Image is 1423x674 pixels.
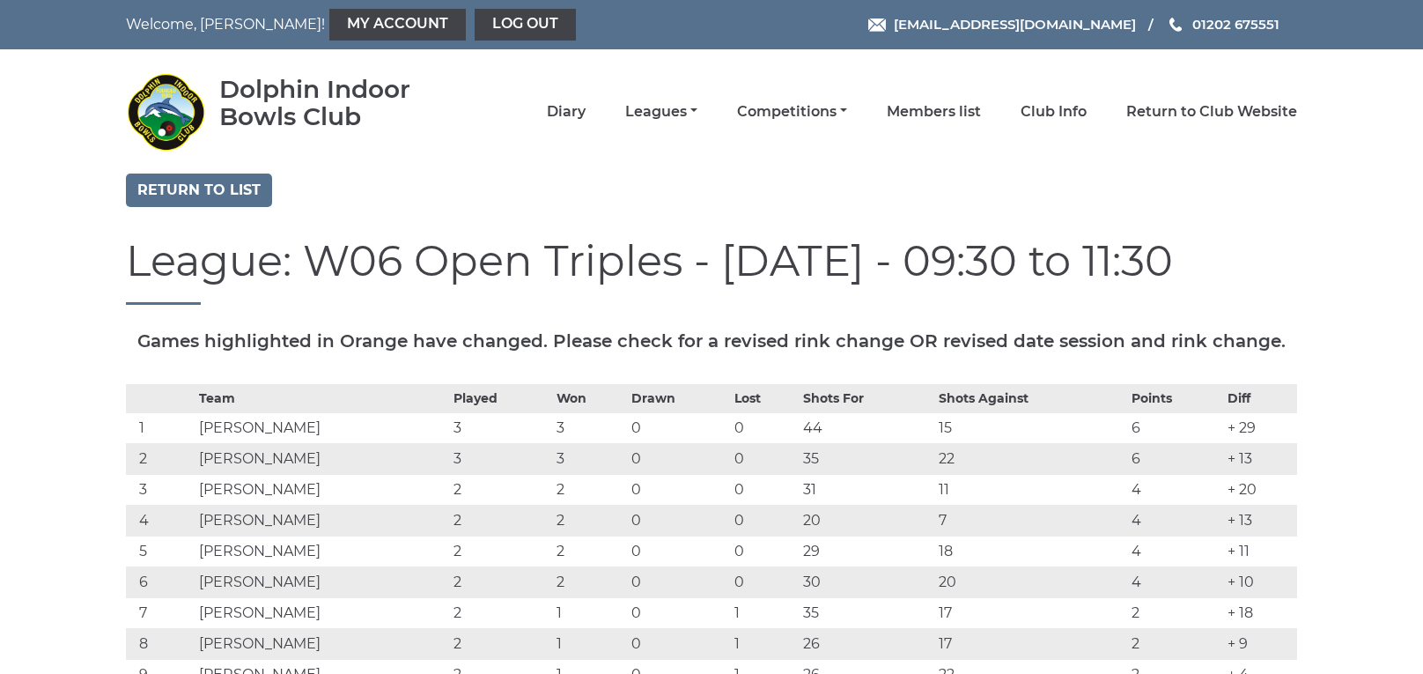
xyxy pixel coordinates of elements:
a: Leagues [625,102,697,122]
td: 6 [1127,412,1223,443]
td: 1 [730,597,799,628]
th: Shots Against [934,384,1126,412]
td: + 18 [1223,597,1297,628]
td: 17 [934,597,1126,628]
img: Email [868,19,886,32]
td: 3 [552,443,628,474]
td: 1 [552,628,628,659]
td: 22 [934,443,1126,474]
span: 01202 675551 [1192,16,1279,33]
a: Diary [547,102,586,122]
td: 2 [552,536,628,567]
td: 5 [126,536,195,567]
td: 2 [1127,628,1223,659]
td: 0 [730,474,799,505]
td: [PERSON_NAME] [195,628,449,659]
td: 0 [627,628,730,659]
td: 1 [730,628,799,659]
td: + 13 [1223,505,1297,536]
td: 2 [449,536,552,567]
td: [PERSON_NAME] [195,536,449,567]
th: Diff [1223,384,1297,412]
td: 7 [934,505,1126,536]
td: 2 [449,474,552,505]
td: [PERSON_NAME] [195,412,449,443]
td: 0 [627,536,730,567]
td: 0 [627,412,730,443]
td: [PERSON_NAME] [195,474,449,505]
td: 0 [730,505,799,536]
td: 2 [552,474,628,505]
td: 3 [449,443,552,474]
td: 30 [799,567,934,597]
td: 4 [1127,474,1223,505]
td: 2 [552,505,628,536]
td: 29 [799,536,934,567]
th: Won [552,384,628,412]
div: Dolphin Indoor Bowls Club [219,76,461,130]
td: + 9 [1223,628,1297,659]
td: 2 [126,443,195,474]
td: 0 [627,474,730,505]
td: [PERSON_NAME] [195,597,449,628]
a: Club Info [1021,102,1087,122]
th: Points [1127,384,1223,412]
td: 8 [126,628,195,659]
td: + 11 [1223,536,1297,567]
nav: Welcome, [PERSON_NAME]! [126,9,599,41]
td: + 10 [1223,567,1297,597]
td: 7 [126,597,195,628]
td: 0 [730,536,799,567]
th: Shots For [799,384,934,412]
h1: League: W06 Open Triples - [DATE] - 09:30 to 11:30 [126,238,1297,305]
td: 20 [799,505,934,536]
td: 2 [1127,597,1223,628]
td: 0 [627,597,730,628]
td: 3 [552,412,628,443]
td: + 20 [1223,474,1297,505]
td: 0 [730,567,799,597]
td: 4 [1127,567,1223,597]
td: 4 [126,505,195,536]
td: [PERSON_NAME] [195,567,449,597]
td: 1 [552,597,628,628]
td: 15 [934,412,1126,443]
img: Dolphin Indoor Bowls Club [126,72,205,152]
a: Members list [887,102,981,122]
td: 2 [552,567,628,597]
td: 18 [934,536,1126,567]
th: Played [449,384,552,412]
td: 35 [799,597,934,628]
td: 3 [126,474,195,505]
td: 17 [934,628,1126,659]
img: Phone us [1169,18,1182,32]
a: Return to Club Website [1126,102,1297,122]
td: 2 [449,628,552,659]
td: 0 [730,443,799,474]
th: Lost [730,384,799,412]
td: 0 [730,412,799,443]
td: 3 [449,412,552,443]
td: 35 [799,443,934,474]
th: Drawn [627,384,730,412]
td: 1 [126,412,195,443]
td: 4 [1127,536,1223,567]
th: Team [195,384,449,412]
td: 2 [449,567,552,597]
td: 20 [934,567,1126,597]
td: + 13 [1223,443,1297,474]
a: Email [EMAIL_ADDRESS][DOMAIN_NAME] [868,14,1136,34]
a: Competitions [737,102,847,122]
td: 0 [627,505,730,536]
td: [PERSON_NAME] [195,443,449,474]
td: 26 [799,628,934,659]
td: 4 [1127,505,1223,536]
a: Log out [475,9,576,41]
a: My Account [329,9,466,41]
td: 31 [799,474,934,505]
td: 6 [1127,443,1223,474]
td: 11 [934,474,1126,505]
td: [PERSON_NAME] [195,505,449,536]
td: 6 [126,567,195,597]
td: + 29 [1223,412,1297,443]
